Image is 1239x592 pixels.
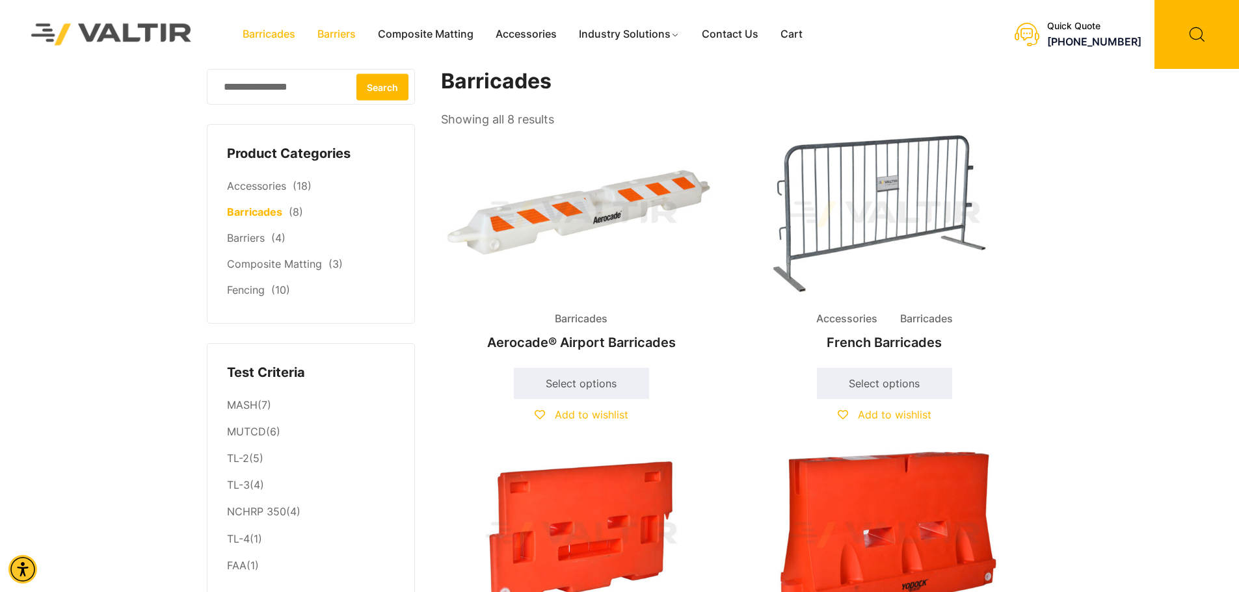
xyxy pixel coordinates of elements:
a: Barricades [232,25,306,44]
div: Accessibility Menu [8,555,37,584]
span: Accessories [806,309,887,329]
span: Add to wishlist [555,408,628,421]
a: TL-2 [227,452,249,465]
a: call (888) 496-3625 [1047,35,1141,48]
p: Showing all 8 results [441,109,554,131]
li: (1) [227,552,395,576]
a: NCHRP 350 [227,505,286,518]
span: (8) [289,205,303,218]
img: Barricades [441,130,722,298]
a: TL-4 [227,532,250,545]
li: (4) [227,499,395,526]
a: MUTCD [227,425,266,438]
span: (3) [328,257,343,270]
a: Composite Matting [227,257,322,270]
a: Add to wishlist [535,408,628,421]
input: Search for: [207,69,415,105]
a: BarricadesAerocade® Airport Barricades [441,130,722,357]
h2: Aerocade® Airport Barricades [441,328,722,357]
span: (18) [293,179,312,192]
li: (1) [227,526,395,552]
div: Quick Quote [1047,21,1141,32]
span: Barricades [545,309,617,329]
h4: Product Categories [227,144,395,164]
a: Accessories [485,25,568,44]
a: Composite Matting [367,25,485,44]
a: Barriers [227,231,265,244]
a: Barriers [306,25,367,44]
a: Accessories [227,179,286,192]
span: Add to wishlist [858,408,931,421]
a: Fencing [227,283,265,296]
a: Barricades [227,205,282,218]
h4: Test Criteria [227,363,395,383]
h1: Barricades [441,69,1026,94]
a: TL-3 [227,478,250,491]
img: Valtir Rentals [14,6,209,62]
button: Search [356,73,408,100]
span: (10) [271,283,290,296]
li: (4) [227,472,395,499]
li: (7) [227,392,395,418]
a: Industry Solutions [568,25,691,44]
span: Barricades [890,309,963,329]
a: Accessories BarricadesFrench Barricades [744,130,1025,357]
li: (5) [227,446,395,472]
img: Accessories [744,130,1025,298]
a: MASH [227,398,258,411]
h2: French Barricades [744,328,1025,357]
li: (6) [227,419,395,446]
a: Select options for “French Barricades” [817,368,952,399]
span: (4) [271,231,286,244]
a: Cart [769,25,814,44]
a: Contact Us [691,25,769,44]
a: Add to wishlist [838,408,931,421]
a: FAA [227,559,246,572]
a: Select options for “Aerocade® Airport Barricades” [514,368,649,399]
